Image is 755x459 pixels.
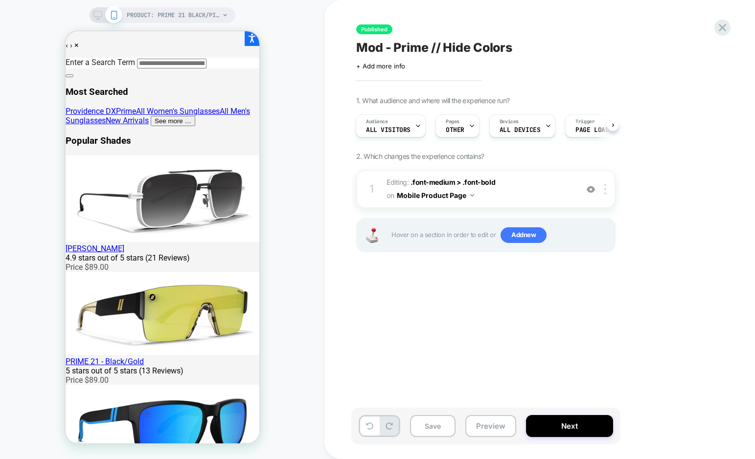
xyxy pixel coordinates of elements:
[80,222,82,231] span: (
[446,127,464,133] span: OTHER
[70,75,154,85] a: All Women's Sunglasses
[446,118,459,125] span: Pages
[9,9,13,19] a: ×
[93,222,121,231] span: Reviews
[500,118,519,125] span: Devices
[391,227,610,243] span: Hover on a section in order to edit or
[604,184,606,195] img: close
[19,344,43,353] span: $89.00
[410,415,456,437] button: Save
[50,75,70,85] a: Prime
[367,179,377,199] div: 1
[356,24,392,34] span: Published
[501,227,547,243] span: Add new
[526,415,613,437] button: Next
[115,335,118,344] span: )
[575,127,609,133] span: Page Load
[76,335,85,344] span: 13
[362,228,382,243] img: Joystick
[356,152,484,160] span: 2. Which changes the experience contains?
[87,335,115,344] span: Reviews
[4,9,7,19] a: ›
[82,222,91,231] span: 21
[387,189,394,201] span: on
[411,178,495,186] span: .font-medium > .font-bold
[366,127,411,133] span: All Visitors
[397,188,474,202] button: Mobile Product Page
[500,127,540,133] span: ALL DEVICES
[575,118,595,125] span: Trigger
[356,62,405,70] span: + Add more info
[470,194,474,197] img: down arrow
[73,335,76,344] span: (
[85,85,130,95] button: See more …
[387,176,573,202] span: Editing :
[19,231,43,240] span: $89.00
[356,40,512,55] span: Mod - Prime // Hide Colors
[356,96,509,105] span: 1. What audience and where will the experience run?
[465,415,516,437] button: Preview
[127,7,220,23] span: PRODUCT: Prime 21 Black/Pink [mod]
[121,222,124,231] span: )
[40,85,83,94] a: New Arrivals
[587,185,595,194] img: crossed eye
[366,118,388,125] span: Audience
